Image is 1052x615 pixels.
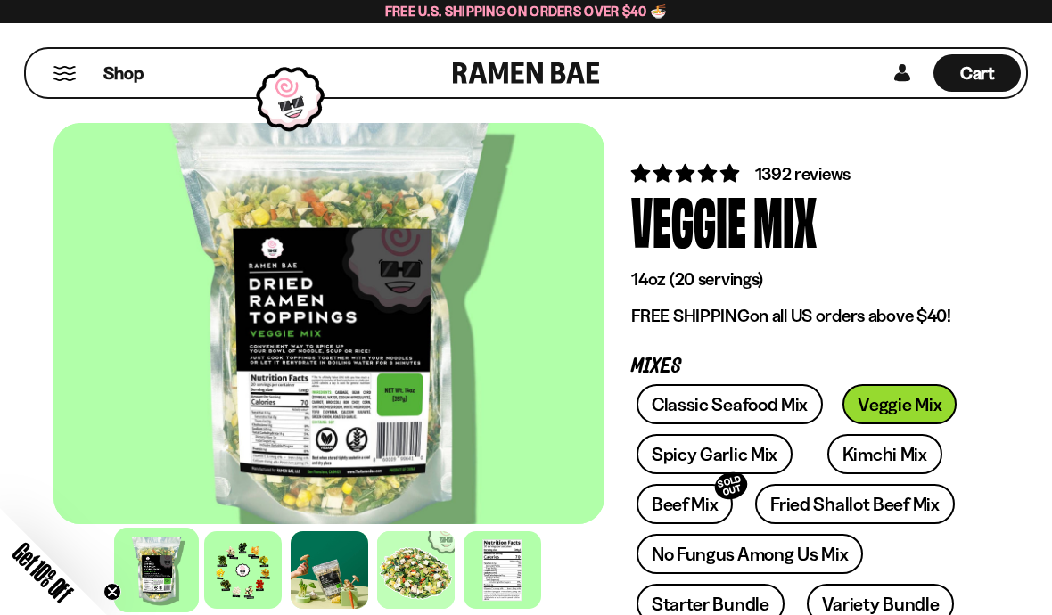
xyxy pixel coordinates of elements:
[637,534,863,574] a: No Fungus Among Us Mix
[637,384,823,424] a: Classic Seafood Mix
[631,268,972,291] p: 14oz (20 servings)
[631,186,746,253] div: Veggie
[631,358,972,375] p: Mixes
[631,162,743,184] span: 4.76 stars
[960,62,995,84] span: Cart
[103,61,144,86] span: Shop
[755,163,851,184] span: 1392 reviews
[933,49,1021,97] a: Cart
[631,305,972,327] p: on all US orders above $40!
[8,537,78,607] span: Get 10% Off
[103,583,121,601] button: Close teaser
[637,484,734,524] a: Beef MixSOLD OUT
[637,434,793,474] a: Spicy Garlic Mix
[753,186,817,253] div: Mix
[385,3,668,20] span: Free U.S. Shipping on Orders over $40 🍜
[631,305,749,326] strong: FREE SHIPPING
[755,484,954,524] a: Fried Shallot Beef Mix
[712,469,752,504] div: SOLD OUT
[53,66,77,81] button: Mobile Menu Trigger
[827,434,942,474] a: Kimchi Mix
[103,54,144,92] a: Shop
